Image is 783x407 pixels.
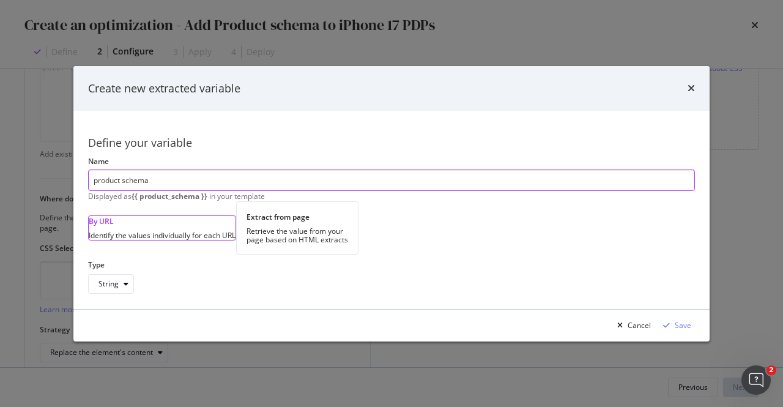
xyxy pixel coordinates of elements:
[628,320,651,330] div: Cancel
[132,191,207,201] b: {{ product_schema }}
[609,319,655,331] button: Cancel
[766,365,776,375] span: 2
[73,65,710,341] div: modal
[247,212,348,222] div: Extract from page
[89,216,236,226] div: By URL
[88,274,134,294] button: String
[675,320,691,330] div: Save
[655,319,695,331] button: Save
[688,80,695,96] div: times
[89,231,236,240] div: Identify the values individually for each URL
[88,135,695,151] div: Define your variable
[88,260,105,270] label: Type
[98,280,119,288] div: String
[88,80,240,96] div: Create new extracted variable
[88,156,109,166] label: Name
[88,191,265,201] div: Displayed as in your template
[741,365,771,395] iframe: Intercom live chat
[247,227,348,244] div: Retrieve the value from your page based on HTML extracts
